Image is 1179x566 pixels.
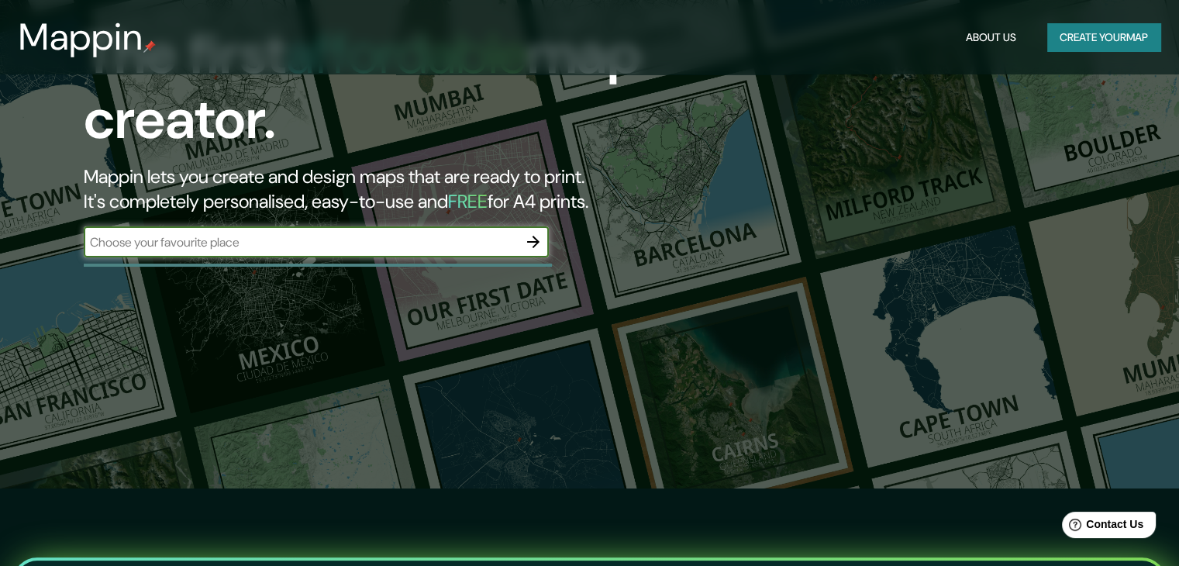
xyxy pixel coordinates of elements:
[1041,506,1162,549] iframe: Help widget launcher
[19,16,143,59] h3: Mappin
[1047,23,1160,52] button: Create yourmap
[84,164,674,214] h2: Mappin lets you create and design maps that are ready to print. It's completely personalised, eas...
[84,22,674,164] h1: The first map creator.
[84,233,518,251] input: Choose your favourite place
[448,189,488,213] h5: FREE
[960,23,1022,52] button: About Us
[143,40,156,53] img: mappin-pin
